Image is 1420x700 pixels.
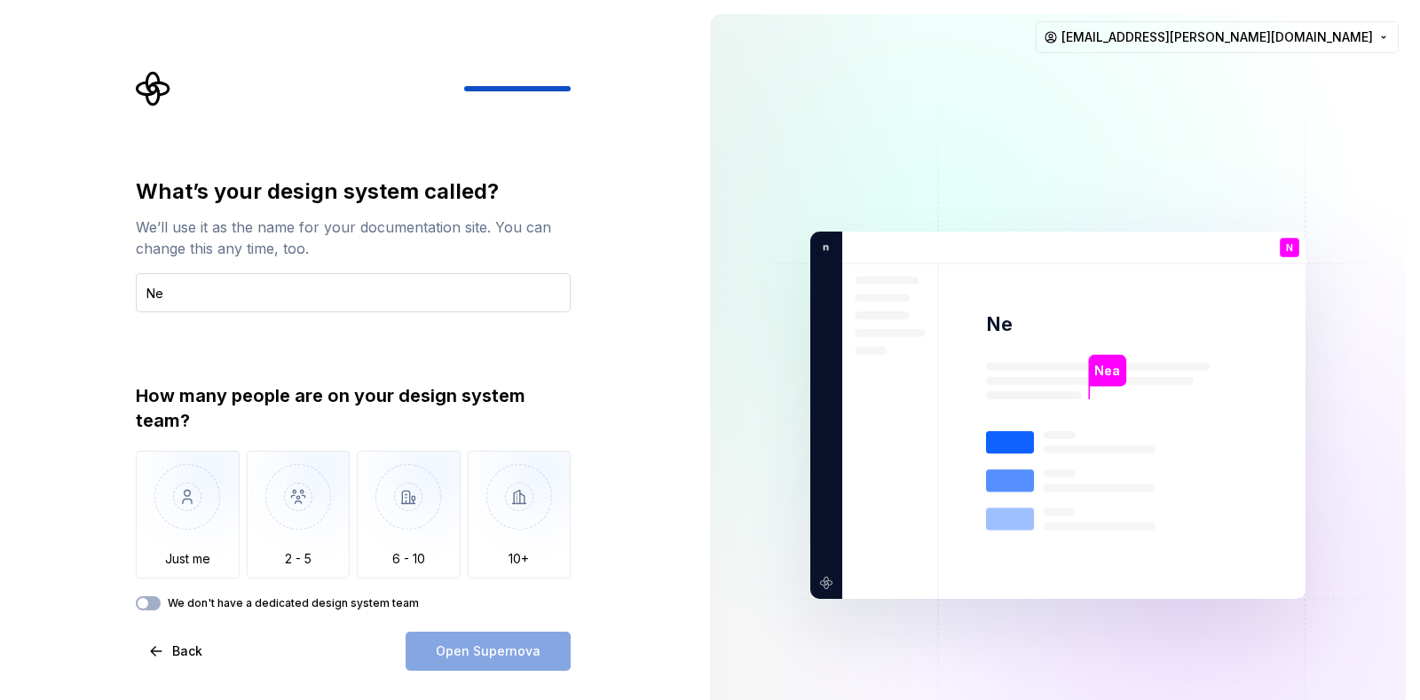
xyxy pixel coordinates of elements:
p: Ne [986,311,1013,337]
p: Nea [1094,361,1120,381]
input: Design system name [136,273,571,312]
p: N [1286,243,1293,253]
div: What’s your design system called? [136,177,571,206]
label: We don't have a dedicated design system team [168,596,419,610]
svg: Supernova Logo [136,71,171,106]
div: How many people are on your design system team? [136,383,571,433]
div: We’ll use it as the name for your documentation site. You can change this any time, too. [136,216,571,259]
span: [EMAIL_ADDRESS][PERSON_NAME][DOMAIN_NAME] [1061,28,1373,46]
span: Back [172,642,202,660]
button: [EMAIL_ADDRESS][PERSON_NAME][DOMAIN_NAME] [1036,21,1399,53]
p: n [816,240,829,256]
button: Back [136,632,217,671]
